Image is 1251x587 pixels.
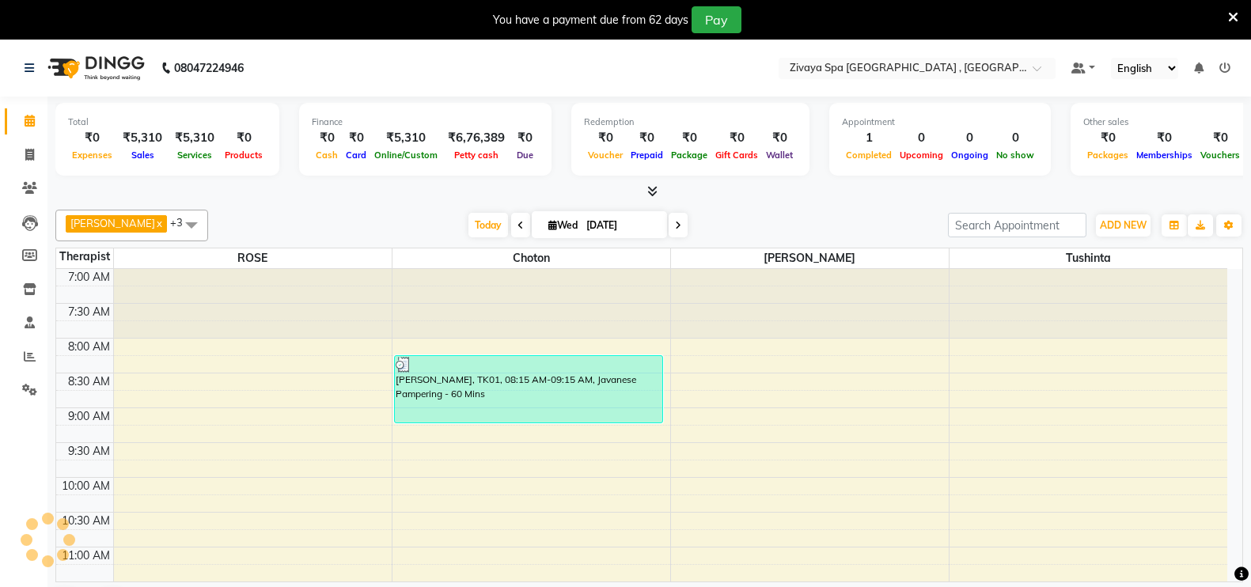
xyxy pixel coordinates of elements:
span: No show [992,150,1038,161]
div: ₹0 [762,129,797,147]
div: 10:00 AM [59,478,113,494]
span: Products [221,150,267,161]
div: ₹5,310 [169,129,221,147]
div: Finance [312,116,539,129]
span: Wallet [762,150,797,161]
span: Wed [544,219,582,231]
div: 0 [947,129,992,147]
div: [PERSON_NAME], TK01, 08:15 AM-09:15 AM, Javanese Pampering - 60 Mins [395,356,662,422]
span: Gift Cards [711,150,762,161]
span: Sales [127,150,158,161]
div: 9:00 AM [65,408,113,425]
span: Memberships [1132,150,1196,161]
div: ₹0 [1132,129,1196,147]
div: ₹5,310 [116,129,169,147]
div: Redemption [584,116,797,129]
span: +3 [170,216,195,229]
div: ₹0 [68,129,116,147]
input: Search Appointment [948,213,1086,237]
span: [PERSON_NAME] [70,217,155,229]
div: 11:00 AM [59,547,113,564]
b: 08047224946 [174,46,244,90]
span: Due [513,150,537,161]
span: [PERSON_NAME] [671,248,949,268]
div: 0 [992,129,1038,147]
div: ₹0 [511,129,539,147]
div: 7:00 AM [65,269,113,286]
div: 8:30 AM [65,373,113,390]
span: Cash [312,150,342,161]
div: ₹0 [711,129,762,147]
div: 0 [896,129,947,147]
span: Expenses [68,150,116,161]
span: ADD NEW [1100,219,1147,231]
div: 9:30 AM [65,443,113,460]
div: ₹0 [1083,129,1132,147]
span: Voucher [584,150,627,161]
div: 10:30 AM [59,513,113,529]
div: ₹0 [221,129,267,147]
div: ₹0 [584,129,627,147]
div: You have a payment due from 62 days [493,12,688,28]
div: ₹0 [627,129,667,147]
div: 1 [842,129,896,147]
div: ₹0 [342,129,370,147]
span: Services [173,150,216,161]
div: 7:30 AM [65,304,113,320]
img: logo [40,46,149,90]
div: ₹0 [667,129,711,147]
span: Today [468,213,508,237]
input: 2025-09-03 [582,214,661,237]
div: Appointment [842,116,1038,129]
span: Card [342,150,370,161]
div: Therapist [56,248,113,265]
span: Completed [842,150,896,161]
div: ₹0 [312,129,342,147]
span: choton [392,248,670,268]
span: Prepaid [627,150,667,161]
span: Online/Custom [370,150,442,161]
button: ADD NEW [1096,214,1151,237]
span: Package [667,150,711,161]
span: Petty cash [450,150,502,161]
div: ₹6,76,389 [442,129,511,147]
span: tushinta [950,248,1228,268]
div: Total [68,116,267,129]
a: x [155,217,162,229]
span: Upcoming [896,150,947,161]
button: Pay [692,6,741,33]
span: ROSE [114,248,392,268]
div: ₹5,310 [370,129,442,147]
span: Vouchers [1196,150,1244,161]
span: Packages [1083,150,1132,161]
div: ₹0 [1196,129,1244,147]
span: Ongoing [947,150,992,161]
div: 8:00 AM [65,339,113,355]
